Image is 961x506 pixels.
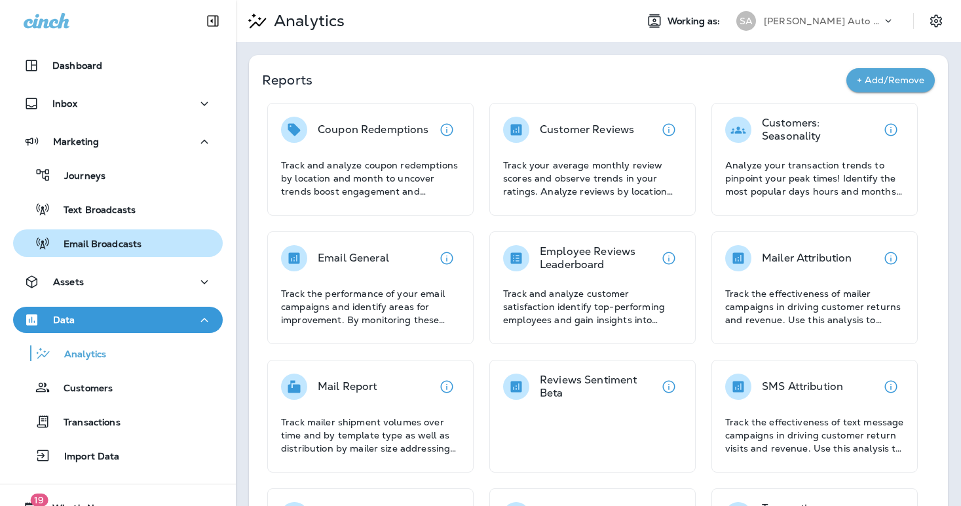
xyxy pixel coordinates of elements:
[878,245,904,271] button: View details
[13,128,223,155] button: Marketing
[262,71,846,89] p: Reports
[13,90,223,117] button: Inbox
[878,117,904,143] button: View details
[656,245,682,271] button: View details
[53,315,75,325] p: Data
[51,170,105,183] p: Journeys
[53,136,99,147] p: Marketing
[434,117,460,143] button: View details
[434,245,460,271] button: View details
[269,11,345,31] p: Analytics
[924,9,948,33] button: Settings
[846,68,935,92] button: + Add/Remove
[13,340,223,367] button: Analytics
[50,239,141,251] p: Email Broadcasts
[656,117,682,143] button: View details
[434,374,460,400] button: View details
[52,60,102,71] p: Dashboard
[195,8,231,34] button: Collapse Sidebar
[281,416,460,455] p: Track mailer shipment volumes over time and by template type as well as distribution by mailer si...
[53,277,84,287] p: Assets
[764,16,882,26] p: [PERSON_NAME] Auto Service & Tire Pros
[668,16,723,27] span: Working as:
[318,123,429,136] p: Coupon Redemptions
[13,307,223,333] button: Data
[51,451,120,463] p: Import Data
[50,383,113,395] p: Customers
[725,416,904,455] p: Track the effectiveness of text message campaigns in driving customer return visits and revenue. ...
[725,287,904,326] p: Track the effectiveness of mailer campaigns in driving customer returns and revenue. Use this ana...
[540,123,634,136] p: Customer Reviews
[51,349,106,361] p: Analytics
[50,204,136,217] p: Text Broadcasts
[540,374,656,400] p: Reviews Sentiment Beta
[281,159,460,198] p: Track and analyze coupon redemptions by location and month to uncover trends boost engagement and...
[503,287,682,326] p: Track and analyze customer satisfaction identify top-performing employees and gain insights into ...
[762,117,878,143] p: Customers: Seasonality
[13,269,223,295] button: Assets
[281,287,460,326] p: Track the performance of your email campaigns and identify areas for improvement. By monitoring t...
[503,159,682,198] p: Track your average monthly review scores and observe trends in your ratings. Analyze reviews by l...
[13,408,223,435] button: Transactions
[50,417,121,429] p: Transactions
[725,159,904,198] p: Analyze your transaction trends to pinpoint your peak times! Identify the most popular days hours...
[318,252,389,265] p: Email General
[13,442,223,469] button: Import Data
[13,161,223,189] button: Journeys
[878,374,904,400] button: View details
[13,374,223,401] button: Customers
[736,11,756,31] div: SA
[318,380,377,393] p: Mail Report
[540,245,656,271] p: Employee Reviews Leaderboard
[13,229,223,257] button: Email Broadcasts
[13,52,223,79] button: Dashboard
[52,98,77,109] p: Inbox
[13,195,223,223] button: Text Broadcasts
[762,252,852,265] p: Mailer Attribution
[656,374,682,400] button: View details
[762,380,843,393] p: SMS Attribution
